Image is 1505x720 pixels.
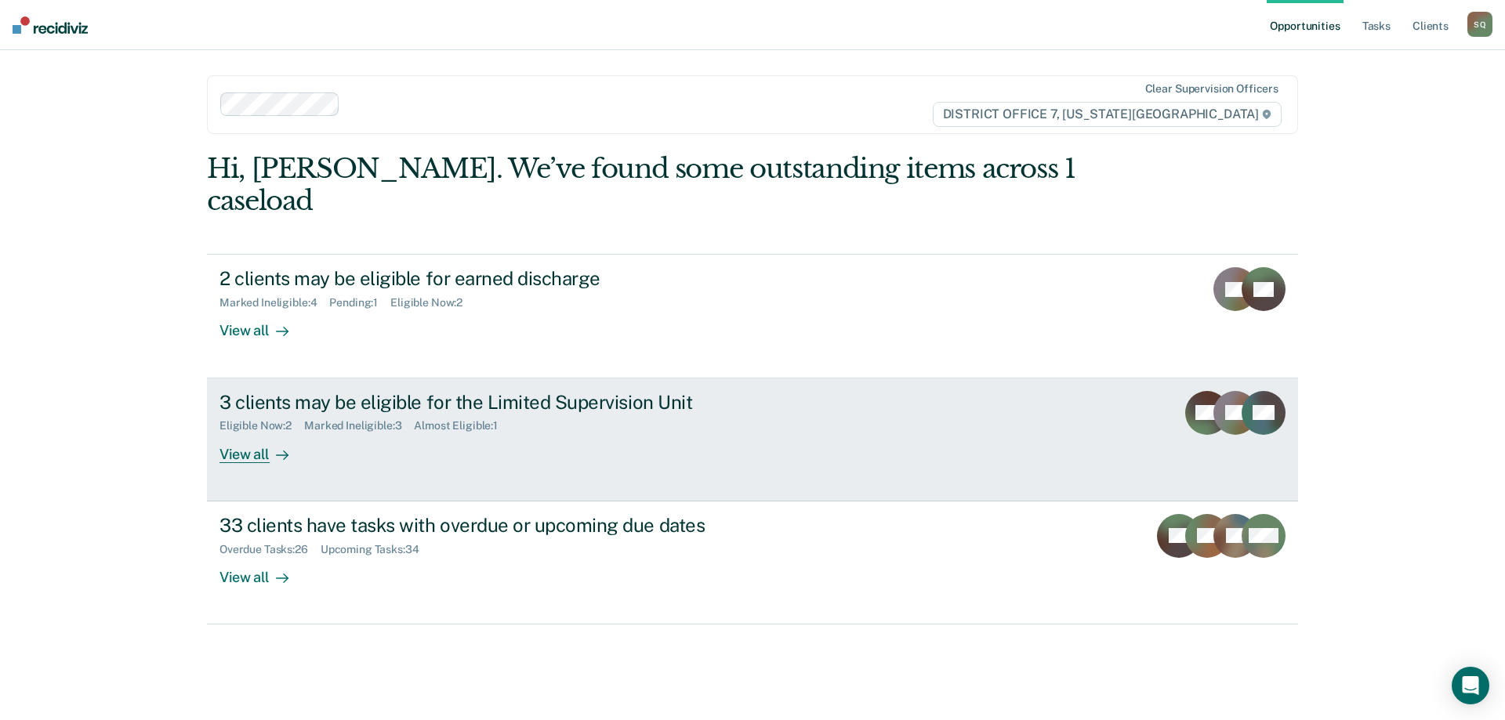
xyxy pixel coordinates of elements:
[1145,82,1278,96] div: Clear supervision officers
[219,309,307,340] div: View all
[207,153,1080,217] div: Hi, [PERSON_NAME]. We’ve found some outstanding items across 1 caseload
[933,102,1282,127] span: DISTRICT OFFICE 7, [US_STATE][GEOGRAPHIC_DATA]
[1467,12,1492,37] button: SQ
[329,296,390,309] div: Pending : 1
[13,16,88,34] img: Recidiviz
[207,501,1298,624] a: 33 clients have tasks with overdue or upcoming due datesOverdue Tasks:26Upcoming Tasks:34View all
[219,432,307,463] div: View all
[207,378,1298,501] a: 3 clients may be eligible for the Limited Supervision UnitEligible Now:2Marked Ineligible:3Almost...
[414,419,510,432] div: Almost Eligible : 1
[219,514,770,537] div: 33 clients have tasks with overdue or upcoming due dates
[219,296,329,309] div: Marked Ineligible : 4
[219,267,770,290] div: 2 clients may be eligible for earned discharge
[1452,667,1489,704] div: Open Intercom Messenger
[219,543,321,556] div: Overdue Tasks : 26
[304,419,414,432] div: Marked Ineligible : 3
[390,296,475,309] div: Eligible Now : 2
[1467,12,1492,37] div: S Q
[207,254,1298,378] a: 2 clients may be eligible for earned dischargeMarked Ineligible:4Pending:1Eligible Now:2View all
[219,391,770,414] div: 3 clients may be eligible for the Limited Supervision Unit
[219,419,304,432] div: Eligible Now : 2
[321,543,432,556] div: Upcoming Tasks : 34
[219,555,307,586] div: View all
